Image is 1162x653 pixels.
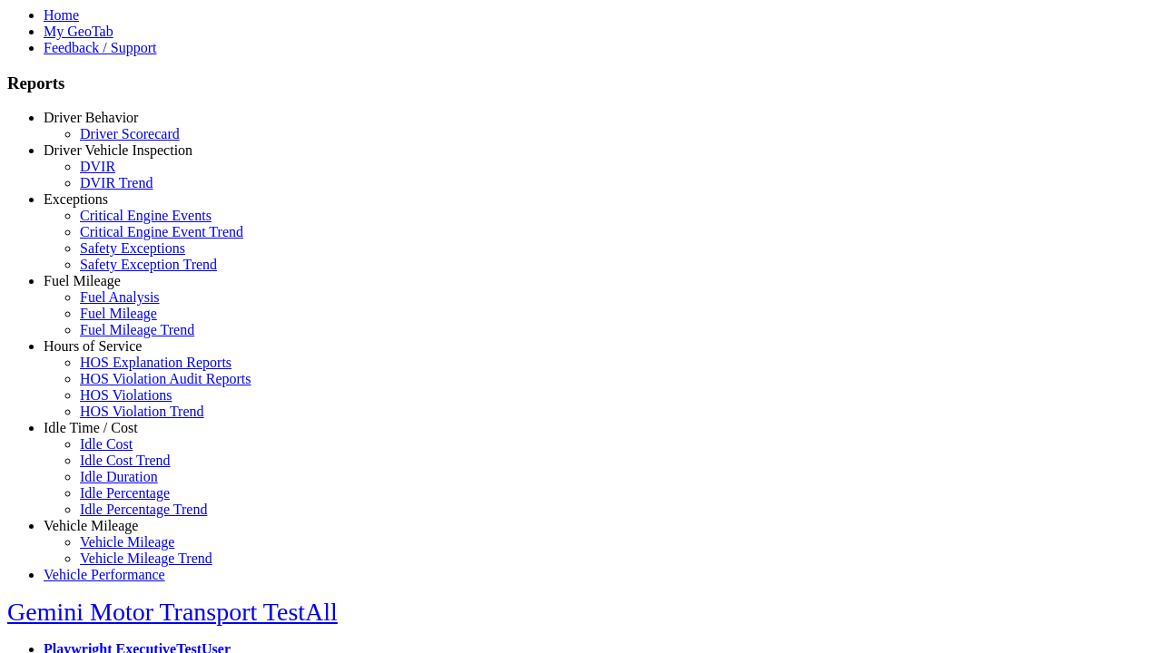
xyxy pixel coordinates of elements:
a: Driver Scorecard [80,126,180,141]
a: Idle Time / Cost [44,420,138,435]
a: Exceptions [44,191,108,207]
a: Idle Cost [80,436,133,452]
a: Fuel Mileage Trend [80,322,194,337]
a: Vehicle Mileage Trend [80,551,212,566]
a: Idle Percentage Trend [80,502,207,517]
a: Home [44,7,79,23]
a: Feedback / Support [44,40,156,55]
h3: Reports [7,73,1155,93]
a: Safety Exception Trend [80,257,217,272]
a: Vehicle Performance [44,567,165,582]
a: Driver Behavior [44,110,138,125]
a: My GeoTab [44,24,113,39]
a: Driver Vehicle Inspection [44,142,192,158]
a: HOS Violations [80,387,172,403]
a: Vehicle Mileage [44,518,138,533]
a: HOS Violation Audit Reports [80,371,251,386]
a: DVIR [80,159,115,174]
a: Fuel Mileage [80,306,157,321]
a: Safety Exceptions [80,240,185,256]
a: Idle Cost Trend [80,453,171,468]
a: Fuel Mileage [44,273,121,288]
a: Idle Duration [80,469,158,484]
a: DVIR Trend [80,175,153,190]
a: Vehicle Mileage [80,534,174,550]
a: HOS Explanation Reports [80,355,231,370]
a: Gemini Motor Transport TestAll [7,598,338,626]
a: Critical Engine Event Trend [80,224,243,239]
a: HOS Violation Trend [80,404,204,419]
a: Idle Percentage [80,485,170,501]
a: Fuel Analysis [80,289,160,305]
a: Hours of Service [44,338,142,354]
a: Critical Engine Events [80,208,212,223]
